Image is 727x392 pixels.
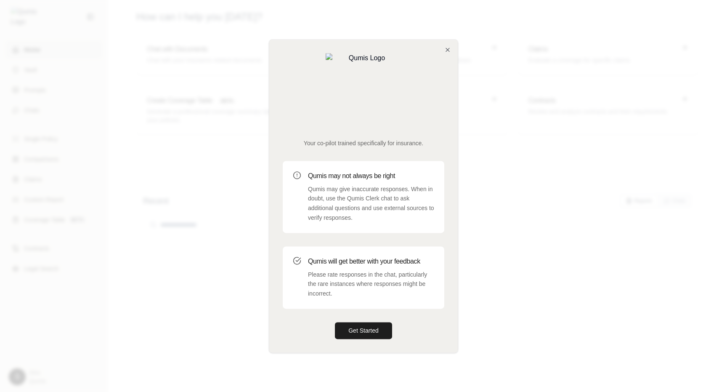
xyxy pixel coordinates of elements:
p: Qumis may give inaccurate responses. When in doubt, use the Qumis Clerk chat to ask additional qu... [308,184,434,223]
button: Get Started [335,322,392,339]
img: Qumis Logo [326,53,401,129]
p: Your co-pilot trained specifically for insurance. [283,139,444,147]
h3: Qumis will get better with your feedback [308,256,434,267]
p: Please rate responses in the chat, particularly the rare instances where responses might be incor... [308,270,434,299]
h3: Qumis may not always be right [308,171,434,181]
